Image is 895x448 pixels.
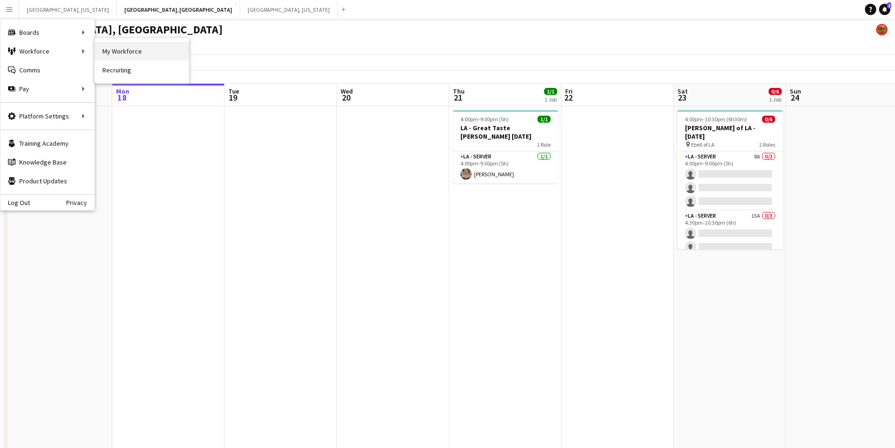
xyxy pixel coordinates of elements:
[685,116,747,123] span: 4:00pm-10:30pm (6h30m)
[0,23,94,42] div: Boards
[887,2,891,8] span: 2
[564,92,573,103] span: 22
[677,211,783,270] app-card-role: LA - Server15A0/34:30pm-10:30pm (6h)
[677,110,783,249] app-job-card: 4:00pm-10:30pm (6h30m)0/6[PERSON_NAME] of LA - [DATE] Ebell of LA2 RolesLA - Server8A0/34:00pm-9:...
[879,4,890,15] a: 2
[790,87,801,95] span: Sun
[537,141,551,148] span: 1 Role
[0,153,94,172] a: Knowledge Base
[876,24,887,35] app-user-avatar: Rollin Hero
[544,88,557,95] span: 1/1
[460,116,509,123] span: 4:00pm-9:00pm (5h)
[453,124,558,141] h3: LA - Great Taste [PERSON_NAME] [DATE]
[0,79,94,98] div: Pay
[0,172,94,190] a: Product Updates
[762,116,775,123] span: 0/6
[453,151,558,183] app-card-role: LA - Server1/14:00pm-9:00pm (5h)[PERSON_NAME]
[19,0,117,19] button: [GEOGRAPHIC_DATA], [US_STATE]
[565,87,573,95] span: Fri
[341,87,353,95] span: Wed
[677,87,688,95] span: Sat
[95,61,189,79] a: Recruiting
[769,88,782,95] span: 0/6
[66,199,94,206] a: Privacy
[537,116,551,123] span: 1/1
[453,87,465,95] span: Thu
[677,124,783,141] h3: [PERSON_NAME] of LA - [DATE]
[676,92,688,103] span: 23
[759,141,775,148] span: 2 Roles
[691,141,715,148] span: Ebell of LA
[0,61,94,79] a: Comms
[339,92,353,103] span: 20
[228,87,239,95] span: Tue
[95,42,189,61] a: My Workforce
[0,107,94,126] div: Platform Settings
[8,23,223,37] h1: [GEOGRAPHIC_DATA], [GEOGRAPHIC_DATA]
[227,92,239,103] span: 19
[453,110,558,183] app-job-card: 4:00pm-9:00pm (5h)1/1LA - Great Taste [PERSON_NAME] [DATE]1 RoleLA - Server1/14:00pm-9:00pm (5h)[...
[0,42,94,61] div: Workforce
[788,92,801,103] span: 24
[451,92,465,103] span: 21
[116,87,129,95] span: Mon
[240,0,338,19] button: [GEOGRAPHIC_DATA], [US_STATE]
[0,199,30,206] a: Log Out
[677,151,783,211] app-card-role: LA - Server8A0/34:00pm-9:00pm (5h)
[117,0,240,19] button: [GEOGRAPHIC_DATA], [GEOGRAPHIC_DATA]
[115,92,129,103] span: 18
[545,96,557,103] div: 1 Job
[769,96,781,103] div: 1 Job
[0,134,94,153] a: Training Academy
